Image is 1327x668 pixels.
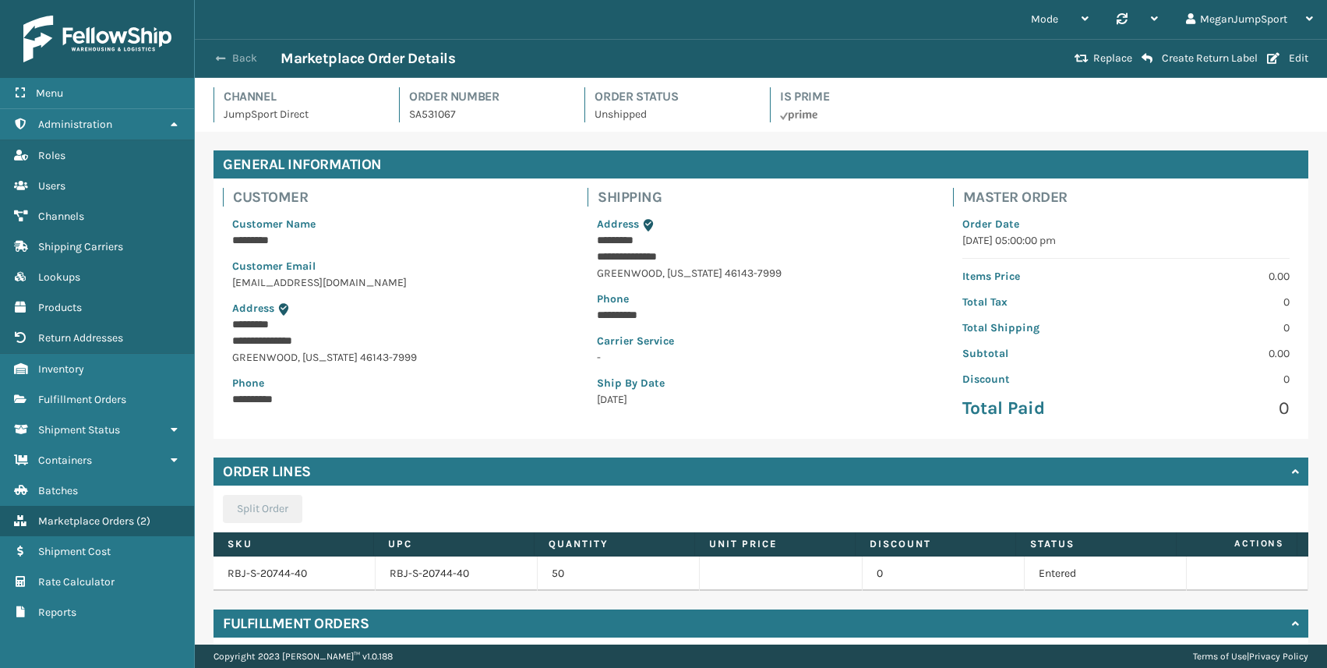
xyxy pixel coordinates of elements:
span: Actions [1181,531,1293,557]
p: Total Tax [962,294,1117,310]
p: 0 [1135,294,1290,310]
label: Unit Price [709,537,841,551]
span: Containers [38,454,92,467]
p: [DATE] [597,391,924,408]
p: Customer Email [232,258,559,274]
h4: Fulfillment Orders [223,614,369,633]
p: Copyright 2023 [PERSON_NAME]™ v 1.0.188 [214,645,393,668]
span: Address [232,302,274,315]
p: Customer Name [232,216,559,232]
p: SA531067 [409,106,566,122]
span: Marketplace Orders [38,514,134,528]
span: ( 2 ) [136,514,150,528]
p: 0 [1135,320,1290,336]
p: [DATE] 05:00:00 pm [962,232,1290,249]
td: Entered [1025,557,1187,591]
span: Mode [1031,12,1058,26]
div: | [1193,645,1308,668]
span: Shipment Cost [38,545,111,558]
p: Phone [232,375,559,391]
h4: Customer [233,188,569,207]
label: SKU [228,537,359,551]
p: 0 [1135,371,1290,387]
span: Channels [38,210,84,223]
span: Batches [38,484,78,497]
a: RBJ-S-20744-40 [228,567,307,580]
label: Discount [870,537,1001,551]
p: Items Price [962,268,1117,285]
span: Return Addresses [38,331,123,345]
i: Replace [1075,53,1089,64]
img: logo [23,16,171,62]
p: Order Date [962,216,1290,232]
i: Create Return Label [1142,52,1152,65]
td: RBJ-S-20744-40 [376,557,538,591]
h4: Is Prime [780,87,937,106]
button: Edit [1262,51,1313,65]
p: 0.00 [1135,345,1290,362]
h4: Order Lines [223,462,311,481]
h4: Order Status [595,87,751,106]
p: Subtotal [962,345,1117,362]
h4: Order Number [409,87,566,106]
button: Replace [1070,51,1137,65]
td: 50 [538,557,700,591]
p: Unshipped [595,106,751,122]
label: Status [1030,537,1162,551]
p: GREENWOOD , [US_STATE] 46143-7999 [232,349,559,366]
span: Roles [38,149,65,162]
h4: General Information [214,150,1308,178]
span: Address [597,217,639,231]
p: Phone [597,291,924,307]
span: Users [38,179,65,193]
p: Total Paid [962,397,1117,420]
h4: Master Order [963,188,1299,207]
span: Administration [38,118,112,131]
span: Lookups [38,270,80,284]
p: [EMAIL_ADDRESS][DOMAIN_NAME] [232,274,559,291]
p: Total Shipping [962,320,1117,336]
p: Carrier Service [597,333,924,349]
label: Quantity [549,537,680,551]
p: Ship By Date [597,375,924,391]
span: Shipping Carriers [38,240,123,253]
h4: Channel [224,87,380,106]
span: Fulfillment Orders [38,393,126,406]
td: 0 [863,557,1025,591]
a: Terms of Use [1193,651,1247,662]
p: 0 [1135,397,1290,420]
h3: Marketplace Order Details [281,49,455,68]
span: Products [38,301,82,314]
p: - [597,349,924,366]
span: Rate Calculator [38,575,115,588]
i: Edit [1267,53,1279,64]
a: Privacy Policy [1249,651,1308,662]
p: Discount [962,371,1117,387]
span: Menu [36,87,63,100]
button: Create Return Label [1137,51,1262,65]
span: Reports [38,606,76,619]
button: Split Order [223,495,302,523]
span: Inventory [38,362,84,376]
h4: Shipping [598,188,933,207]
button: Back [209,51,281,65]
p: JumpSport Direct [224,106,380,122]
span: Shipment Status [38,423,120,436]
label: UPC [388,537,520,551]
p: 0.00 [1135,268,1290,285]
p: GREENWOOD , [US_STATE] 46143-7999 [597,265,924,281]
